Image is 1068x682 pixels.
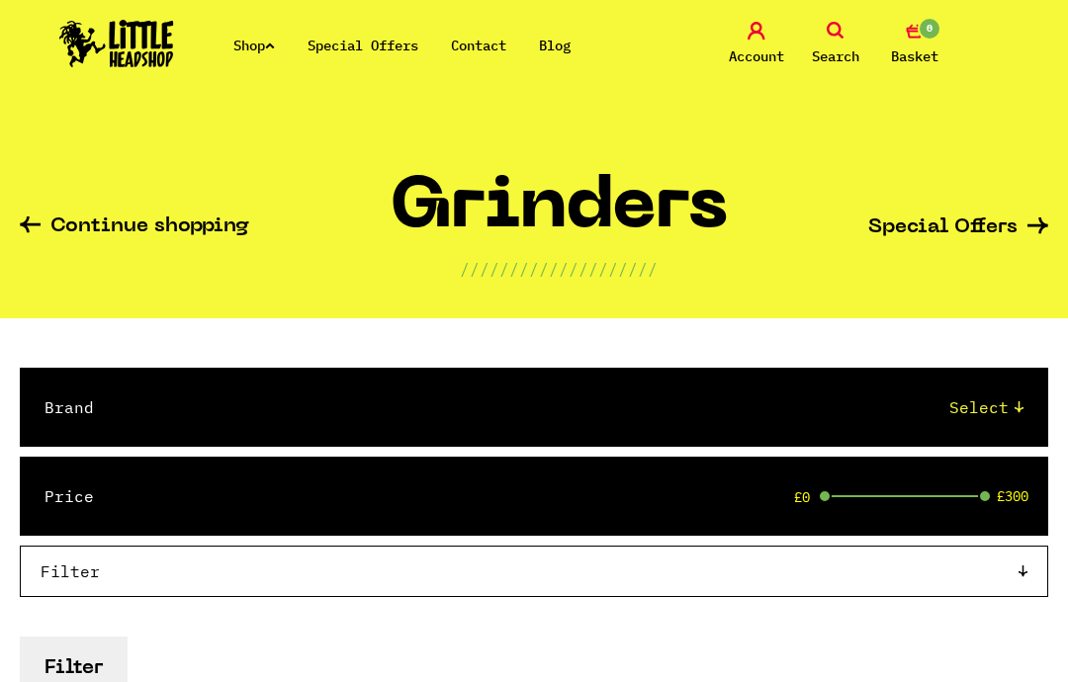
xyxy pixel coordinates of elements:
[308,37,418,54] a: Special Offers
[451,37,506,54] a: Contact
[794,489,810,505] span: £0
[59,20,174,67] img: Little Head Shop Logo
[880,22,949,68] a: 0 Basket
[233,37,275,54] a: Shop
[868,217,1048,238] a: Special Offers
[729,44,784,68] span: Account
[390,175,728,257] h1: Grinders
[997,488,1028,504] span: £300
[918,17,941,41] span: 0
[44,484,94,508] label: Price
[891,44,938,68] span: Basket
[41,559,1013,583] p: Filter
[801,22,870,68] a: Search
[460,257,658,281] p: ////////////////////
[539,37,571,54] a: Blog
[44,395,94,419] label: Brand
[20,216,249,239] a: Continue shopping
[812,44,859,68] span: Search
